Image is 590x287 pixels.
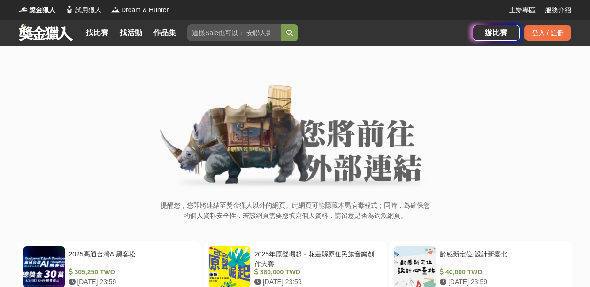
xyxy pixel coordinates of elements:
[524,25,571,41] div: 登入 / 註冊
[160,200,430,231] p: 提醒您，您即將連結至獎金獵人以外的網頁。此網頁可能隱藏木馬病毒程式；同時，為確保您的個人資料安全性，若該網頁需要您填寫個人資料，請留意是否為釣魚網頁。
[254,267,378,277] div: 380,000 TWD
[69,267,192,277] div: 305,250 TWD
[111,5,169,15] a: LogoDream & Hunter
[82,26,112,39] a: 找比賽
[111,5,120,14] img: Logo
[509,5,536,15] a: 主辦專區
[254,249,378,267] div: 2025年原聲崛起－花蓮縣原住民族音樂創作大賽
[69,277,192,287] div: [DATE] 23:59
[65,5,101,15] a: Logo試用獵人
[19,5,55,15] a: Logo獎金獵人
[116,26,146,39] a: 找活動
[160,84,430,190] img: External Link Banner
[19,5,28,14] img: Logo
[440,249,563,267] div: 齡感新定位 設計新臺北
[254,277,378,287] div: [DATE] 23:59
[440,277,563,287] div: [DATE] 23:59
[187,24,281,41] input: 這樣Sale也可以： 安聯人壽創意銷售法募集
[440,267,563,277] div: 40,000 TWD
[150,26,180,39] a: 作品集
[29,5,55,15] span: 獎金獵人
[473,25,520,41] a: 辦比賽
[69,249,192,267] div: 2025高通台灣AI黑客松
[121,5,169,15] span: Dream & Hunter
[75,5,101,15] span: 試用獵人
[65,5,74,14] img: Logo
[545,5,571,15] a: 服務介紹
